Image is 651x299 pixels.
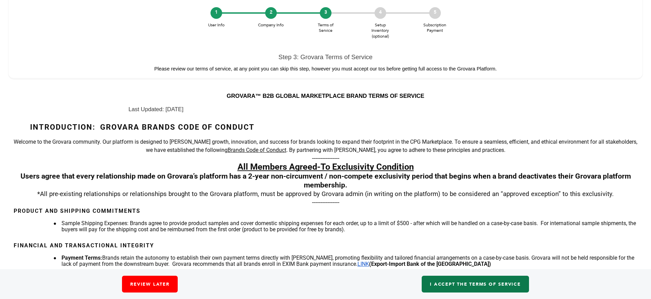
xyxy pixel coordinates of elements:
[15,46,636,65] h3: Step 3: Grovara Terms of Service
[429,7,441,19] div: 5
[128,106,184,113] span: Last Updated: [DATE]
[265,7,277,19] div: 2
[375,7,386,19] div: 4
[37,190,614,198] span: *All pre-existing relationships or relationships brought to the Grovara platform, must be approve...
[422,276,529,292] a: I accept the Terms of Service
[14,139,637,153] span: Welcome to the Grovara community. Our platform is designed to [PERSON_NAME] growth, innovation, a...
[203,22,230,28] span: User Info
[312,199,339,206] span: ----------------
[14,208,140,214] span: Product and Shipping Commitments
[15,65,636,73] p: Please review our terms of service, at any point you can skip this step, however you must accept ...
[228,147,286,153] span: Brands Code of Conduct
[320,7,331,19] div: 3
[62,255,634,267] span: Brands retain the autonomy to establish their own payment terms directly with [PERSON_NAME], prom...
[227,93,424,99] span: GROVARA™ B2B GLOBAL MARKETPLACE BRAND TERMS OF SERVICE
[369,261,491,267] span: (Export-Import Bank of the [GEOGRAPHIC_DATA])
[257,22,285,28] span: Company Info
[122,276,177,292] a: Review Later
[21,172,631,189] span: Users agree that every relationship made on Grovara’s platform has a 2-year non-circumvent / non-...
[421,22,449,34] span: Subscription Payment
[312,155,339,162] span: ----------------
[367,22,394,39] span: Setup Inventory (optional)
[286,147,505,153] span: . By partnering with [PERSON_NAME], you agree to adhere to these principles and practices.
[62,255,102,261] span: Payment Terms:
[62,220,636,233] span: Sample Shipping Expenses: Brands agree to provide product samples and cover domestic shipping exp...
[211,7,222,19] div: 1
[30,123,255,131] span: Introduction: Grovara Brands Code of Conduct
[312,22,339,34] span: Terms of Service
[14,242,154,249] span: Financial and Transactional Integrity
[357,261,369,267] a: LINK
[238,162,414,172] span: All Members Agreed-To Exclusivity Condition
